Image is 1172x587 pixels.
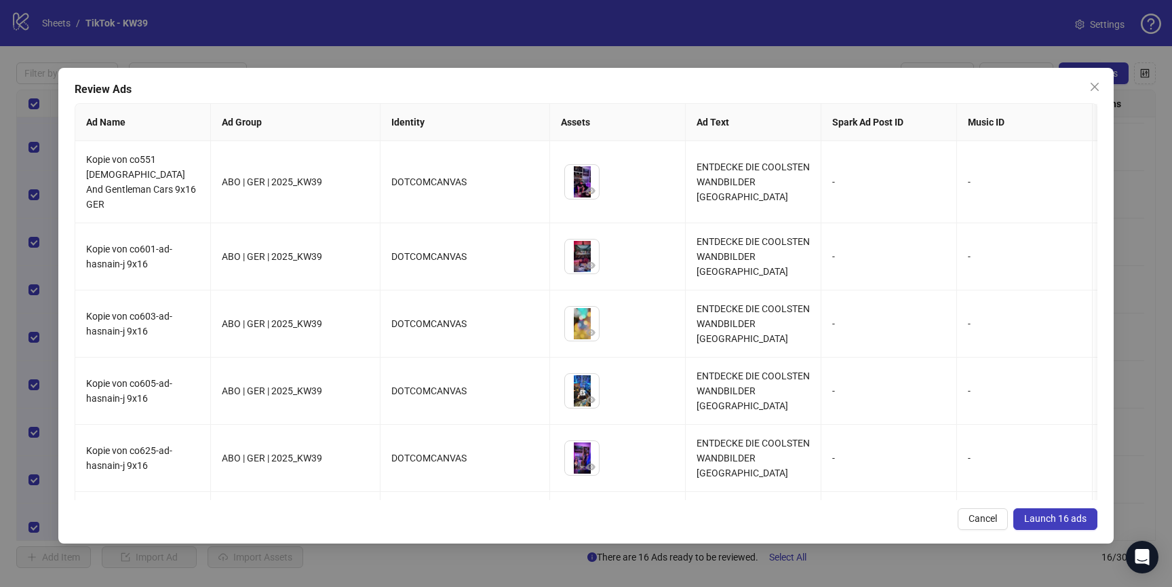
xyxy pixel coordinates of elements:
div: - [968,451,1081,466]
div: DOTCOMCANVAS [391,174,539,189]
div: DOTCOMCANVAS [391,383,539,398]
div: DOTCOMCANVAS [391,316,539,331]
div: DOTCOMCANVAS [391,451,539,466]
span: - [832,176,835,187]
span: - [832,453,835,463]
img: Asset 1 [565,165,599,199]
img: Asset 1 [565,240,599,273]
div: - [968,174,1081,189]
span: Kopie von co625-ad-hasnain-j 9x16 [86,445,172,471]
button: Launch 16 ads [1013,508,1097,530]
span: ENTDECKE DIE COOLSTEN WANDBILDER [GEOGRAPHIC_DATA] [697,438,810,478]
span: ENTDECKE DIE COOLSTEN WANDBILDER [GEOGRAPHIC_DATA] [697,371,810,411]
th: Identity [380,104,550,141]
span: ENTDECKE DIE COOLSTEN WANDBILDER [GEOGRAPHIC_DATA] [697,236,810,277]
span: Kopie von co551 [DEMOGRAPHIC_DATA] And Gentleman Cars 9x16 GER [86,154,196,210]
span: ENTDECKE DIE COOLSTEN WANDBILDER [GEOGRAPHIC_DATA] [697,303,810,344]
button: Preview [583,257,599,273]
img: Asset 1 [565,307,599,341]
div: ABO | GER | 2025_KW39 [222,383,369,398]
span: Kopie von co601-ad-hasnain-j 9x16 [86,244,172,269]
span: - [832,251,835,262]
th: Ad Group [211,104,380,141]
div: ABO | GER | 2025_KW39 [222,451,369,466]
span: eye [586,186,595,195]
span: - [832,385,835,396]
img: Asset 1 [565,374,599,408]
th: Ad Text [686,104,821,141]
span: eye [586,395,595,404]
div: ABO | GER | 2025_KW39 [222,174,369,189]
th: Assets [550,104,686,141]
span: Launch 16 ads [1024,513,1087,524]
div: DOTCOMCANVAS [391,249,539,264]
span: Kopie von co605-ad-hasnain-j 9x16 [86,378,172,404]
button: Preview [583,392,599,408]
button: Preview [583,459,599,475]
span: - [832,318,835,329]
button: Preview [583,183,599,199]
th: Music ID [957,104,1093,141]
button: Cancel [958,508,1008,530]
span: close [1089,81,1100,92]
div: Open Intercom Messenger [1126,541,1158,573]
div: Review Ads [75,81,1097,98]
div: ABO | GER | 2025_KW39 [222,249,369,264]
div: ABO | GER | 2025_KW39 [222,316,369,331]
span: Cancel [969,513,997,524]
span: eye [586,328,595,337]
img: Asset 1 [565,441,599,475]
button: Close [1084,76,1106,98]
button: Preview [583,324,599,341]
span: Kopie von co603-ad-hasnain-j 9x16 [86,311,172,337]
th: Ad Name [75,104,211,141]
span: ENTDECKE DIE COOLSTEN WANDBILDER [GEOGRAPHIC_DATA] [697,162,810,202]
div: - [968,316,1081,331]
span: eye [586,261,595,270]
th: Spark Ad Post ID [821,104,957,141]
span: eye [586,462,595,472]
div: - [968,249,1081,264]
div: - [968,383,1081,398]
